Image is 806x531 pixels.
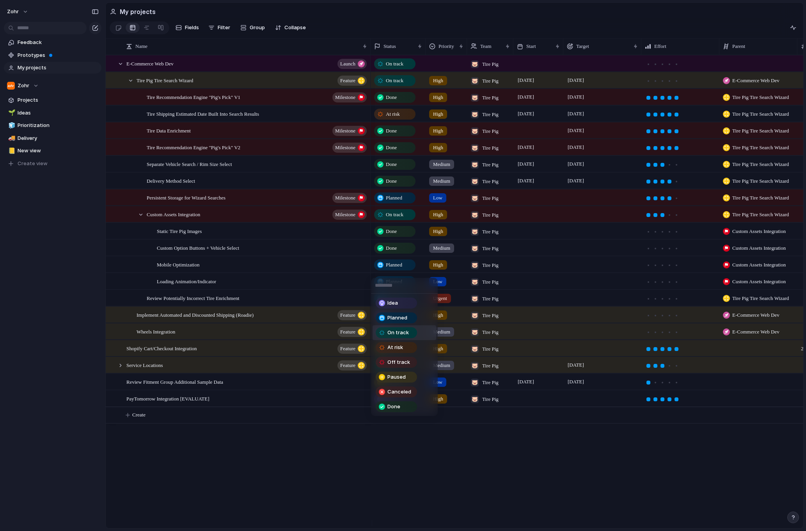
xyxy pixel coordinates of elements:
span: Off track [387,358,410,366]
span: Idea [387,299,398,307]
span: On track [387,329,409,337]
span: Canceled [387,388,411,396]
span: At risk [387,344,403,351]
span: Done [387,403,400,411]
span: Paused [387,373,406,381]
span: Planned [387,314,407,322]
